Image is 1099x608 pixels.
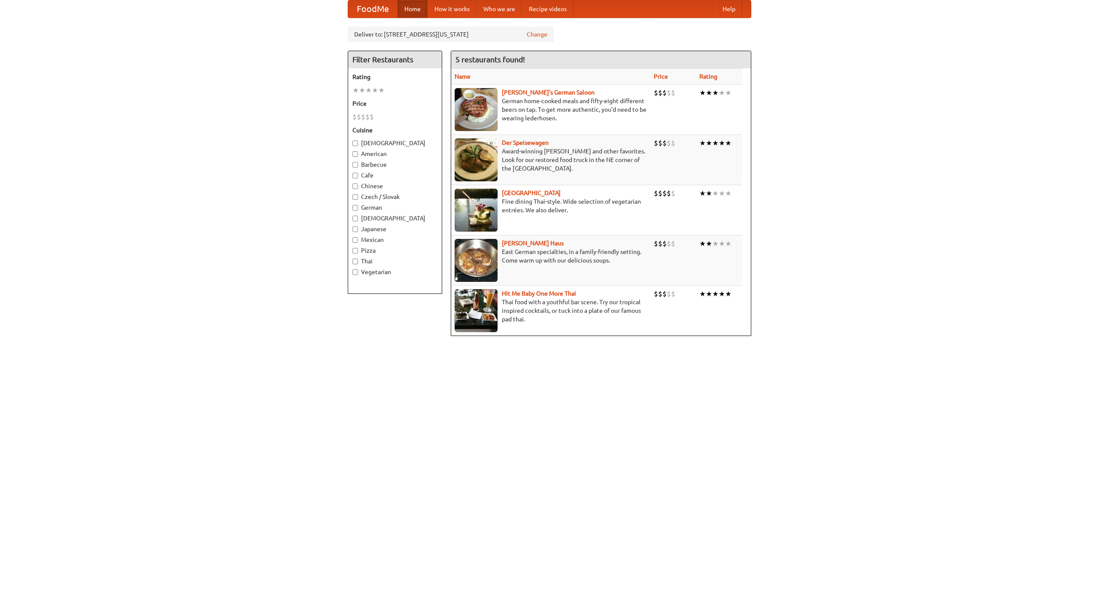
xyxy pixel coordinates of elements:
label: Barbecue [352,160,437,169]
li: $ [671,289,675,299]
label: [DEMOGRAPHIC_DATA] [352,214,437,223]
b: Hit Me Baby One More Thai [502,290,576,297]
li: $ [654,138,658,148]
img: kohlhaus.jpg [455,239,498,282]
a: Change [527,30,547,39]
h5: Price [352,99,437,108]
input: [DEMOGRAPHIC_DATA] [352,141,358,146]
h5: Rating [352,73,437,81]
a: How it works [428,0,477,18]
a: [PERSON_NAME] Haus [502,240,564,247]
p: Award-winning [PERSON_NAME] and other favorites. Look for our restored food truck in the NE corne... [455,147,647,173]
li: $ [658,239,662,248]
li: ★ [699,88,706,98]
li: ★ [359,86,365,95]
li: ★ [719,239,725,248]
img: babythai.jpg [455,289,498,332]
label: Cafe [352,171,437,180]
li: ★ [706,189,712,198]
li: ★ [719,88,725,98]
li: ★ [725,289,732,299]
li: $ [658,289,662,299]
li: $ [654,189,658,198]
li: $ [654,289,658,299]
li: ★ [712,239,719,248]
li: ★ [378,86,385,95]
label: Chinese [352,182,437,190]
li: ★ [699,289,706,299]
li: ★ [699,189,706,198]
li: $ [357,112,361,122]
label: Pizza [352,246,437,255]
li: $ [352,112,357,122]
li: $ [671,189,675,198]
li: $ [658,189,662,198]
li: $ [671,239,675,248]
li: ★ [706,289,712,299]
label: Japanese [352,225,437,233]
li: ★ [725,239,732,248]
p: Thai food with a youthful bar scene. Try our tropical inspired cocktails, or tuck into a plate of... [455,298,647,324]
label: [DEMOGRAPHIC_DATA] [352,139,437,147]
input: [DEMOGRAPHIC_DATA] [352,216,358,221]
li: $ [662,239,667,248]
input: Vegetarian [352,269,358,275]
a: Der Speisewagen [502,139,549,146]
li: $ [662,289,667,299]
li: ★ [719,189,725,198]
li: ★ [712,289,719,299]
a: [PERSON_NAME]'s German Saloon [502,89,595,96]
li: $ [667,289,671,299]
li: ★ [725,88,732,98]
img: satay.jpg [455,189,498,232]
li: ★ [719,289,725,299]
a: FoodMe [348,0,398,18]
input: Thai [352,259,358,264]
li: $ [667,239,671,248]
li: ★ [725,138,732,148]
li: $ [667,189,671,198]
li: ★ [699,239,706,248]
label: Mexican [352,235,437,244]
a: Rating [699,73,717,80]
input: Cafe [352,173,358,178]
li: ★ [372,86,378,95]
input: Chinese [352,183,358,189]
li: $ [370,112,374,122]
li: $ [654,88,658,98]
li: ★ [706,88,712,98]
a: Home [398,0,428,18]
li: $ [658,88,662,98]
li: $ [671,138,675,148]
h5: Cuisine [352,126,437,134]
p: German home-cooked meals and fifty-eight different beers on tap. To get more authentic, you'd nee... [455,97,647,122]
li: ★ [352,86,359,95]
li: ★ [706,138,712,148]
p: Fine dining Thai-style. Wide selection of vegetarian entrées. We also deliver. [455,197,647,214]
label: Vegetarian [352,268,437,276]
ng-pluralize: 5 restaurants found! [455,55,525,64]
li: $ [361,112,365,122]
h4: Filter Restaurants [348,51,442,68]
li: ★ [712,138,719,148]
li: $ [662,88,667,98]
a: [GEOGRAPHIC_DATA] [502,189,561,196]
a: Who we are [477,0,522,18]
li: ★ [725,189,732,198]
li: $ [667,88,671,98]
li: ★ [706,239,712,248]
img: speisewagen.jpg [455,138,498,181]
input: Czech / Slovak [352,194,358,200]
li: ★ [712,88,719,98]
img: esthers.jpg [455,88,498,131]
li: $ [671,88,675,98]
input: Barbecue [352,162,358,168]
a: Help [716,0,742,18]
li: ★ [699,138,706,148]
div: Deliver to: [STREET_ADDRESS][US_STATE] [348,27,554,42]
input: Pizza [352,248,358,254]
input: German [352,205,358,211]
